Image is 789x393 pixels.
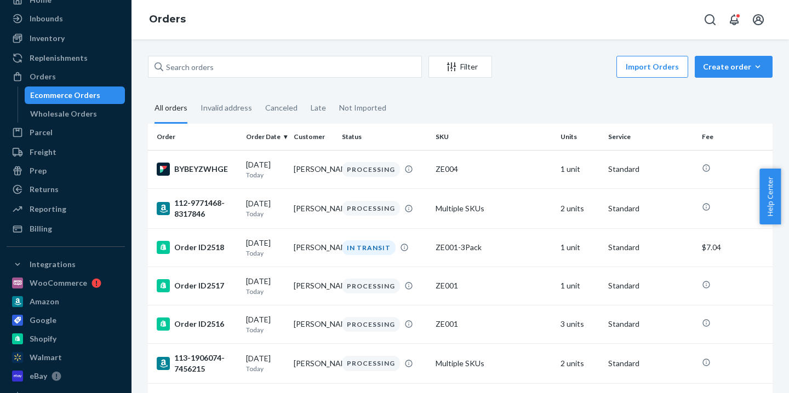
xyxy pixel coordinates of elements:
[7,349,125,366] a: Walmart
[265,94,298,122] div: Canceled
[246,238,285,258] div: [DATE]
[30,147,56,158] div: Freight
[436,164,552,175] div: ZE004
[246,276,285,296] div: [DATE]
[7,143,125,161] a: Freight
[342,162,400,177] div: PROCESSING
[294,132,333,141] div: Customer
[148,124,242,150] th: Order
[157,317,237,331] div: Order ID2516
[436,242,552,253] div: ZE001-3Pack
[431,344,556,384] td: Multiple SKUs
[556,150,604,188] td: 1 unit
[556,267,604,305] td: 1 unit
[429,61,491,72] div: Filter
[246,325,285,334] p: Today
[246,353,285,373] div: [DATE]
[556,228,604,267] td: 1 unit
[246,248,285,258] p: Today
[431,124,556,150] th: SKU
[30,204,66,215] div: Reporting
[7,68,125,85] a: Orders
[7,30,125,47] a: Inventory
[157,241,237,254] div: Order ID2518
[30,371,47,382] div: eBay
[30,223,52,234] div: Billing
[25,86,125,104] a: Ecommerce Orders
[703,61,764,72] div: Create order
[616,56,688,78] button: Import Orders
[201,94,252,122] div: Invalid address
[157,279,237,292] div: Order ID2517
[747,9,769,31] button: Open account menu
[246,159,285,180] div: [DATE]
[699,9,721,31] button: Open Search Box
[608,358,693,369] p: Standard
[30,315,56,326] div: Google
[311,94,326,122] div: Late
[246,364,285,373] p: Today
[30,333,56,344] div: Shopify
[242,124,289,150] th: Order Date
[7,274,125,292] a: WooCommerce
[695,56,773,78] button: Create order
[556,188,604,228] td: 2 units
[7,256,125,273] button: Integrations
[342,317,400,332] div: PROCESSING
[7,124,125,141] a: Parcel
[7,311,125,329] a: Google
[157,352,237,374] div: 113-1906074-7456215
[30,184,59,195] div: Returns
[723,9,745,31] button: Open notifications
[140,4,195,36] ol: breadcrumbs
[246,209,285,218] p: Today
[157,198,237,219] div: 112-9771468-8317846
[342,201,400,216] div: PROCESSING
[608,242,693,253] p: Standard
[556,344,604,384] td: 2 units
[246,170,285,180] p: Today
[7,200,125,218] a: Reporting
[30,165,47,176] div: Prep
[436,319,552,330] div: ZE001
[7,330,125,348] a: Shopify
[246,314,285,334] div: [DATE]
[155,94,187,124] div: All orders
[7,181,125,198] a: Returns
[30,259,76,270] div: Integrations
[246,287,285,296] p: Today
[342,279,400,293] div: PROCESSING
[30,352,62,363] div: Walmart
[697,124,773,150] th: Fee
[608,203,693,214] p: Standard
[556,305,604,343] td: 3 units
[342,240,396,255] div: IN TRANSIT
[30,108,97,119] div: Wholesale Orders
[30,53,88,63] div: Replenishments
[289,150,337,188] td: [PERSON_NAME]
[30,90,100,101] div: Ecommerce Orders
[246,198,285,218] div: [DATE]
[289,188,337,228] td: [PERSON_NAME]
[25,105,125,123] a: Wholesale Orders
[289,228,337,267] td: [PERSON_NAME]
[608,319,693,330] p: Standard
[608,164,693,175] p: Standard
[338,124,431,150] th: Status
[7,49,125,67] a: Replenishments
[7,162,125,180] a: Prep
[149,13,186,25] a: Orders
[7,10,125,27] a: Inbounds
[7,220,125,238] a: Billing
[339,94,386,122] div: Not Imported
[604,124,697,150] th: Service
[30,71,56,82] div: Orders
[431,188,556,228] td: Multiple SKUs
[759,169,781,224] button: Help Center
[289,267,337,305] td: [PERSON_NAME]
[608,280,693,291] p: Standard
[697,228,773,267] td: $7.04
[289,344,337,384] td: [PERSON_NAME]
[436,280,552,291] div: ZE001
